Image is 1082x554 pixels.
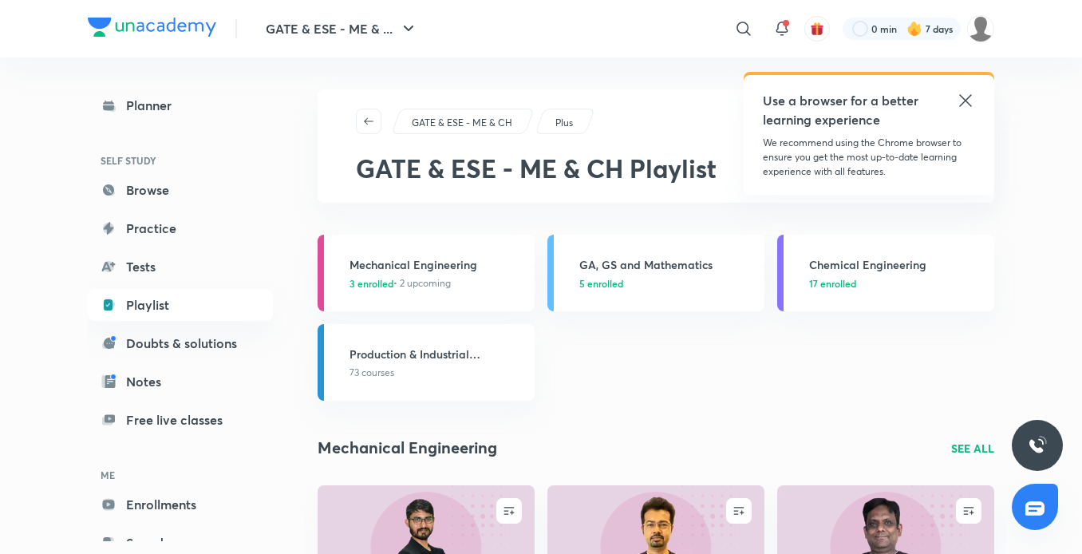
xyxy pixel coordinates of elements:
p: We recommend using the Chrome browser to ensure you get the most up-to-date learning experience w... [763,136,975,179]
a: Planner [88,89,273,121]
span: 17 enrolled [809,276,856,291]
a: Chemical Engineering17 enrolled [777,235,994,311]
a: Notes [88,366,273,398]
a: SEE ALL [951,440,994,457]
a: Mechanical Engineering3 enrolled• 2 upcoming [318,235,535,311]
a: Browse [88,174,273,206]
img: Company Logo [88,18,216,37]
img: Mujtaba Ahsan [967,15,994,42]
h5: Use a browser for a better learning experience [763,91,922,129]
a: Practice [88,212,273,244]
h6: SELF STUDY [88,147,273,174]
span: 5 enrolled [579,276,623,291]
h2: Mechanical Engineering [318,436,497,460]
a: Doubts & solutions [88,327,273,359]
a: GATE & ESE - ME & CH [409,116,515,130]
a: Tests [88,251,273,283]
h3: Chemical Engineering [809,256,985,273]
span: 73 courses [349,366,394,380]
span: • 2 upcoming [349,276,451,291]
span: 3 enrolled [349,276,393,291]
h3: Production & Industrial Engineering [349,346,525,362]
h6: ME [88,461,273,489]
p: Plus [555,116,573,130]
img: ttu [1028,436,1047,455]
a: Free live classes [88,404,273,436]
button: avatar [804,16,830,42]
a: Production & Industrial Engineering73 courses [318,324,535,401]
button: GATE & ESE - ME & ... [256,13,428,45]
img: streak [906,21,922,37]
h3: GA, GS and Mathematics [579,256,755,273]
h3: Mechanical Engineering [349,256,525,273]
a: Plus [553,116,576,130]
a: Enrollments [88,489,273,520]
p: GATE & ESE - ME & CH [412,116,512,130]
a: GA, GS and Mathematics5 enrolled [547,235,764,311]
span: GATE & ESE - ME & CH Playlist [356,151,717,185]
a: Company Logo [88,18,216,41]
a: Playlist [88,289,273,321]
img: avatar [810,22,824,36]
